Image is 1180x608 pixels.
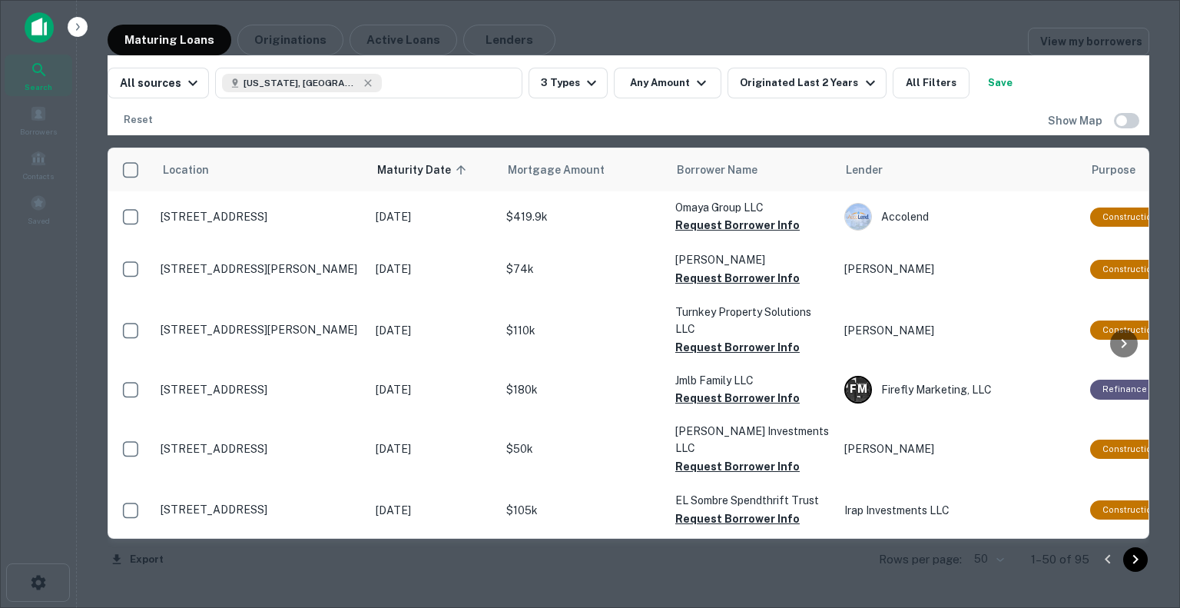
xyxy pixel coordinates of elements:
[844,502,1075,519] p: Irap Investments LLC
[675,389,800,407] button: Request Borrower Info
[108,548,167,571] button: Export
[1048,112,1105,129] h6: Show Map
[1090,260,1169,279] div: This loan purpose was for construction
[675,338,800,357] button: Request Borrower Info
[740,74,879,92] div: Originated Last 2 Years
[1090,440,1169,459] div: This loan purpose was for construction
[376,261,491,277] p: [DATE]
[677,161,757,179] span: Borrower Name
[845,204,871,230] img: picture
[376,381,491,398] p: [DATE]
[20,125,57,138] span: Borrowers
[237,25,343,55] button: Originations
[161,210,360,224] p: [STREET_ADDRESS]
[376,208,491,225] p: [DATE]
[1090,500,1169,520] div: This loan purpose was for construction
[675,304,829,337] p: Turnkey Property Solutions LLC
[161,323,360,337] p: [STREET_ADDRESS][PERSON_NAME]
[25,81,52,93] span: Search
[844,322,1075,339] p: [PERSON_NAME]
[506,261,660,277] p: $74k
[506,440,660,457] p: $50k
[377,161,471,179] span: Maturity Date
[162,161,209,179] span: Location
[161,503,360,517] p: [STREET_ADDRESS]
[675,492,829,509] p: EL Sombre Spendthrift Trust
[675,216,800,234] button: Request Borrower Info
[675,510,800,528] button: Request Borrower Info
[1090,380,1159,399] div: This loan purpose was for refinancing
[161,383,360,397] p: [STREET_ADDRESS]
[1092,161,1135,179] span: Purpose
[376,322,491,339] p: [DATE]
[893,68,970,98] button: All Filters
[25,12,54,43] img: capitalize-icon.png
[506,502,660,519] p: $105k
[675,372,829,389] p: Jmlb Family LLC
[675,199,829,216] p: Omaya Group LLC
[529,68,608,98] button: 3 Types
[114,105,163,135] button: Reset
[879,550,962,569] p: Rows per page:
[850,381,867,397] p: F M
[161,442,360,456] p: [STREET_ADDRESS]
[844,376,1075,404] div: Firefly Marketing, LLC
[968,548,1006,570] div: 50
[844,261,1075,277] p: [PERSON_NAME]
[506,322,660,339] p: $110k
[506,381,660,398] p: $180k
[28,214,50,227] span: Saved
[1090,321,1169,340] div: This loan purpose was for construction
[675,457,800,476] button: Request Borrower Info
[675,269,800,287] button: Request Borrower Info
[376,440,491,457] p: [DATE]
[350,25,457,55] button: Active Loans
[23,170,54,182] span: Contacts
[463,25,555,55] button: Lenders
[976,68,1025,98] button: Save your search to get updates of matches that match your search criteria.
[108,25,231,55] button: Maturing Loans
[120,74,202,92] div: All sources
[1090,208,1169,227] div: This loan purpose was for construction
[844,203,1075,231] div: Accolend
[1028,28,1149,55] a: View my borrowers
[506,208,660,225] p: $419.9k
[244,76,359,90] span: [US_STATE], [GEOGRAPHIC_DATA]
[1123,547,1148,572] button: Go to next page
[376,502,491,519] p: [DATE]
[846,161,883,179] span: Lender
[508,161,625,179] span: Mortgage Amount
[614,68,721,98] button: Any Amount
[675,251,829,268] p: [PERSON_NAME]
[675,423,829,457] p: [PERSON_NAME] Investments LLC
[161,262,360,276] p: [STREET_ADDRESS][PERSON_NAME]
[1031,550,1089,569] p: 1–50 of 95
[1103,485,1180,559] iframe: Chat Widget
[844,440,1075,457] p: [PERSON_NAME]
